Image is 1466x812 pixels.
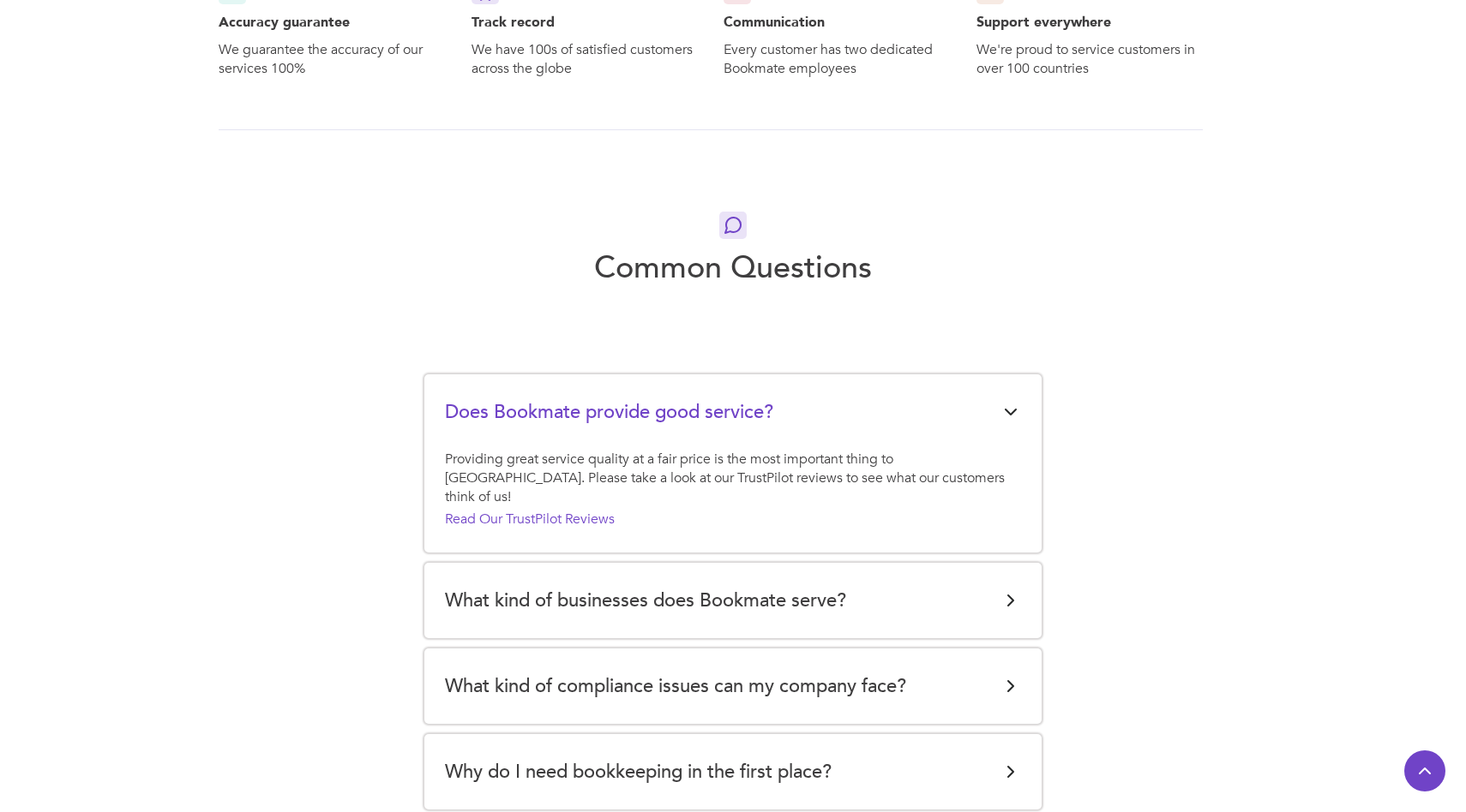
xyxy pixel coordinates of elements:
[445,583,846,618] h5: What kind of businesses does Bookmate serve?
[445,669,906,703] h5: What kind of compliance issues can my company face?
[445,450,1021,506] div: Providing great service quality at a fair price is the most important thing to [GEOGRAPHIC_DATA]....
[472,13,699,32] h6: Track record
[976,13,1204,32] h6: Support everywhere
[472,40,699,78] div: We have 100s of satisfied customers across the globe
[724,40,951,78] div: Every customer has two dedicated Bookmate employees
[445,510,615,528] a: Read Our TrustPilot Reviews
[445,755,832,789] h5: Why do I need bookkeeping in the first place?
[976,40,1204,78] div: We're proud to service customers in over 100 countries
[219,40,446,78] div: We guarantee the accuracy of our services 100%
[594,248,872,289] h3: Common Questions
[724,13,951,32] h6: Communication
[219,13,446,32] h6: Accuracy guarantee
[445,395,773,429] h5: Does Bookmate provide good service?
